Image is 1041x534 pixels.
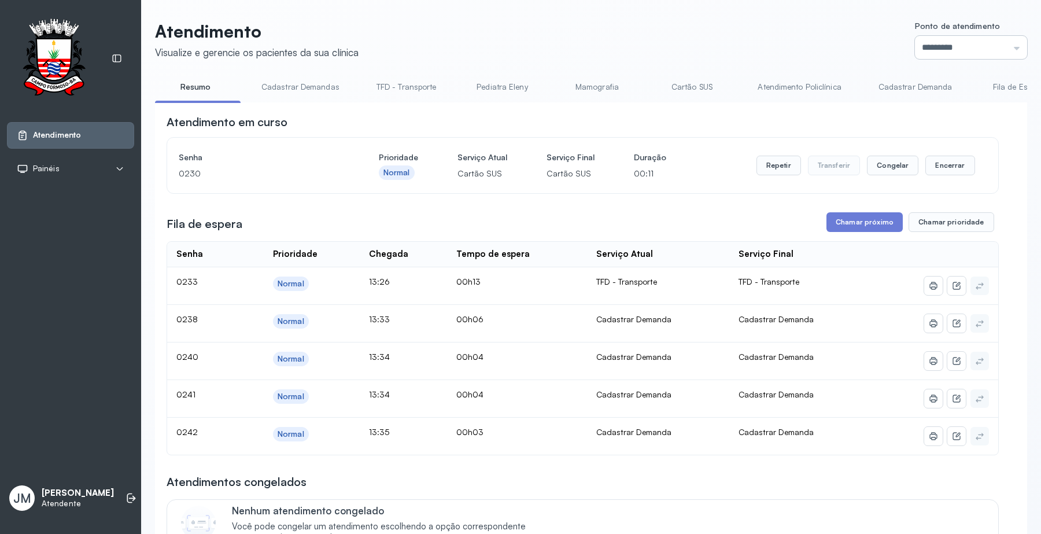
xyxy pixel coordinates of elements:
[179,149,339,165] h4: Senha
[456,249,530,260] div: Tempo de espera
[33,130,81,140] span: Atendimento
[909,212,994,232] button: Chamar prioridade
[596,249,653,260] div: Serviço Atual
[365,78,448,97] a: TFD - Transporte
[596,352,720,362] div: Cadastrar Demanda
[369,427,389,437] span: 13:35
[278,279,304,289] div: Normal
[33,164,60,174] span: Painéis
[369,389,390,399] span: 13:34
[746,78,852,97] a: Atendimento Policlínica
[547,149,595,165] h4: Serviço Final
[369,249,408,260] div: Chegada
[369,352,390,362] span: 13:34
[456,277,481,286] span: 00h13
[369,314,390,324] span: 13:33
[12,19,95,99] img: Logotipo do estabelecimento
[379,149,418,165] h4: Prioridade
[867,156,918,175] button: Congelar
[457,149,507,165] h4: Serviço Atual
[383,168,410,178] div: Normal
[634,149,666,165] h4: Duração
[278,354,304,364] div: Normal
[155,78,236,97] a: Resumo
[634,165,666,182] p: 00:11
[556,78,637,97] a: Mamografia
[808,156,861,175] button: Transferir
[596,314,720,325] div: Cadastrar Demanda
[176,277,198,286] span: 0233
[273,249,318,260] div: Prioridade
[278,392,304,402] div: Normal
[456,389,483,399] span: 00h04
[739,352,814,362] span: Cadastrar Demanda
[179,165,339,182] p: 0230
[756,156,801,175] button: Repetir
[739,314,814,324] span: Cadastrar Demanda
[651,78,732,97] a: Cartão SUS
[167,474,307,490] h3: Atendimentos congelados
[176,427,198,437] span: 0242
[176,352,198,362] span: 0240
[155,46,359,58] div: Visualize e gerencie os pacientes da sua clínica
[250,78,351,97] a: Cadastrar Demandas
[369,277,390,286] span: 13:26
[739,427,814,437] span: Cadastrar Demanda
[739,389,814,399] span: Cadastrar Demanda
[456,427,483,437] span: 00h03
[457,165,507,182] p: Cartão SUS
[596,427,720,437] div: Cadastrar Demanda
[167,114,287,130] h3: Atendimento em curso
[42,499,114,509] p: Atendente
[17,130,124,141] a: Atendimento
[826,212,903,232] button: Chamar próximo
[42,488,114,499] p: [PERSON_NAME]
[915,21,1000,31] span: Ponto de atendimento
[925,156,974,175] button: Encerrar
[739,277,799,286] span: TFD - Transporte
[547,165,595,182] p: Cartão SUS
[176,249,203,260] div: Senha
[167,216,242,232] h3: Fila de espera
[462,78,542,97] a: Pediatra Eleny
[278,316,304,326] div: Normal
[596,277,720,287] div: TFD - Transporte
[456,352,483,362] span: 00h04
[867,78,964,97] a: Cadastrar Demanda
[596,389,720,400] div: Cadastrar Demanda
[456,314,483,324] span: 00h06
[176,314,198,324] span: 0238
[232,504,538,517] p: Nenhum atendimento congelado
[278,429,304,439] div: Normal
[739,249,793,260] div: Serviço Final
[155,21,359,42] p: Atendimento
[176,389,195,399] span: 0241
